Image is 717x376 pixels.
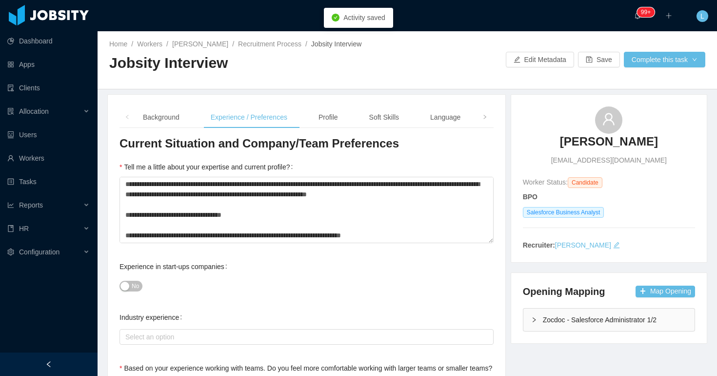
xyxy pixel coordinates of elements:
[551,155,667,166] span: [EMAIL_ADDRESS][DOMAIN_NAME]
[135,106,187,128] div: Background
[482,115,487,120] i: icon: right
[636,286,695,297] button: icon: plusMap Opening
[7,55,90,74] a: icon: appstoreApps
[125,115,130,120] i: icon: left
[637,7,655,17] sup: 2148
[613,242,620,249] i: icon: edit
[634,12,641,19] i: icon: bell
[109,40,127,48] a: Home
[7,31,90,51] a: icon: pie-chartDashboard
[119,263,231,271] label: Experience in start-ups companies
[665,12,672,19] i: icon: plus
[119,136,494,151] h3: Current Situation and Company/Team Preferences
[523,178,568,186] span: Worker Status:
[578,52,620,67] button: icon: saveSave
[523,285,605,298] h4: Opening Mapping
[523,193,538,201] strong: BPO
[238,40,301,48] a: Recruitment Process
[568,177,602,188] span: Candidate
[19,107,49,115] span: Allocation
[19,201,43,209] span: Reports
[555,241,611,249] a: [PERSON_NAME]
[19,248,60,256] span: Configuration
[166,40,168,48] span: /
[531,317,537,323] i: icon: right
[311,106,346,128] div: Profile
[7,125,90,145] a: icon: robotUsers
[119,364,499,372] label: Based on your experience working with teams. Do you feel more comfortable working with larger tea...
[523,309,695,331] div: icon: rightZocdoc - Salesforce Administrator 1/2
[602,112,616,126] i: icon: user
[137,40,162,48] a: Workers
[119,313,186,321] label: Industry experience
[203,106,295,128] div: Experience / Preferences
[232,40,234,48] span: /
[7,78,90,98] a: icon: auditClients
[125,332,483,342] div: Select an option
[311,40,361,48] span: Jobsity Interview
[506,52,574,67] button: icon: editEdit Metadata
[560,134,658,149] h3: [PERSON_NAME]
[7,249,14,255] i: icon: setting
[332,14,339,21] i: icon: check-circle
[109,53,407,73] h2: Jobsity Interview
[119,163,297,171] label: Tell me a little about your expertise and current profile?
[700,10,704,22] span: L
[624,52,705,67] button: Complete this taskicon: down
[305,40,307,48] span: /
[560,134,658,155] a: [PERSON_NAME]
[119,281,142,292] button: Experience in start-ups companies
[7,225,14,232] i: icon: book
[122,331,128,343] input: Industry experience
[172,40,228,48] a: [PERSON_NAME]
[422,106,468,128] div: Language
[343,14,385,21] span: Activity saved
[7,202,14,209] i: icon: line-chart
[361,106,407,128] div: Soft Skills
[523,207,604,218] span: Salesforce Business Analyst
[119,177,494,243] textarea: Tell me a little about your expertise and current profile?
[131,40,133,48] span: /
[7,148,90,168] a: icon: userWorkers
[132,281,139,291] span: No
[523,241,555,249] strong: Recruiter:
[7,108,14,115] i: icon: solution
[7,172,90,191] a: icon: profileTasks
[19,225,29,232] span: HR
